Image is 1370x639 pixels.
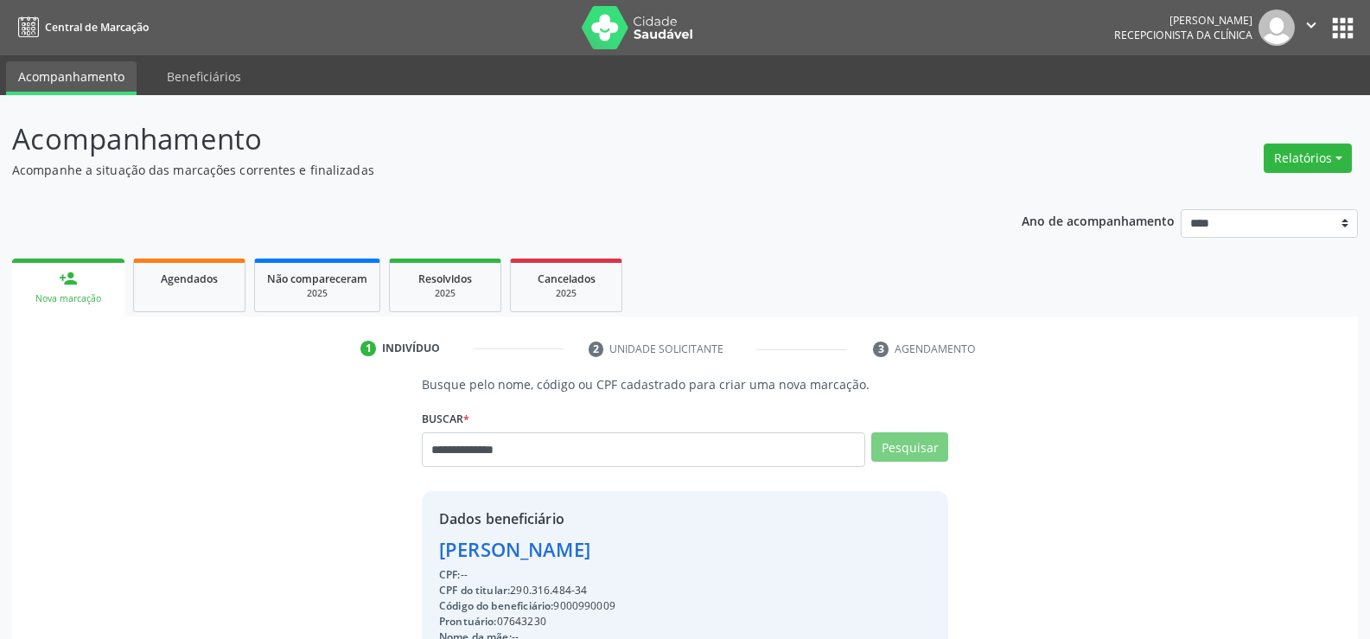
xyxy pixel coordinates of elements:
[439,567,765,583] div: --
[439,583,765,598] div: 290.316.484-34
[439,614,497,629] span: Prontuário:
[1295,10,1328,46] button: 
[439,535,765,564] div: [PERSON_NAME]
[871,432,948,462] button: Pesquisar
[12,118,954,161] p: Acompanhamento
[402,287,488,300] div: 2025
[1114,13,1252,28] div: [PERSON_NAME]
[12,161,954,179] p: Acompanhe a situação das marcações correntes e finalizadas
[422,375,948,393] p: Busque pelo nome, código ou CPF cadastrado para criar uma nova marcação.
[1328,13,1358,43] button: apps
[12,13,149,42] a: Central de Marcação
[439,598,765,614] div: 9000990009
[422,406,469,432] label: Buscar
[439,567,461,582] span: CPF:
[24,292,112,305] div: Nova marcação
[6,61,137,95] a: Acompanhamento
[523,287,609,300] div: 2025
[439,614,765,629] div: 07643230
[267,287,367,300] div: 2025
[59,269,78,288] div: person_add
[267,272,367,286] span: Não compareceram
[1302,16,1321,35] i: 
[439,583,510,597] span: CPF do titular:
[360,341,376,356] div: 1
[538,272,596,286] span: Cancelados
[45,20,149,35] span: Central de Marcação
[1022,209,1175,231] p: Ano de acompanhamento
[1114,28,1252,42] span: Recepcionista da clínica
[418,272,472,286] span: Resolvidos
[1264,144,1352,173] button: Relatórios
[382,341,440,356] div: Indivíduo
[439,508,765,529] div: Dados beneficiário
[155,61,253,92] a: Beneficiários
[161,272,218,286] span: Agendados
[439,598,553,613] span: Código do beneficiário:
[1258,10,1295,46] img: img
